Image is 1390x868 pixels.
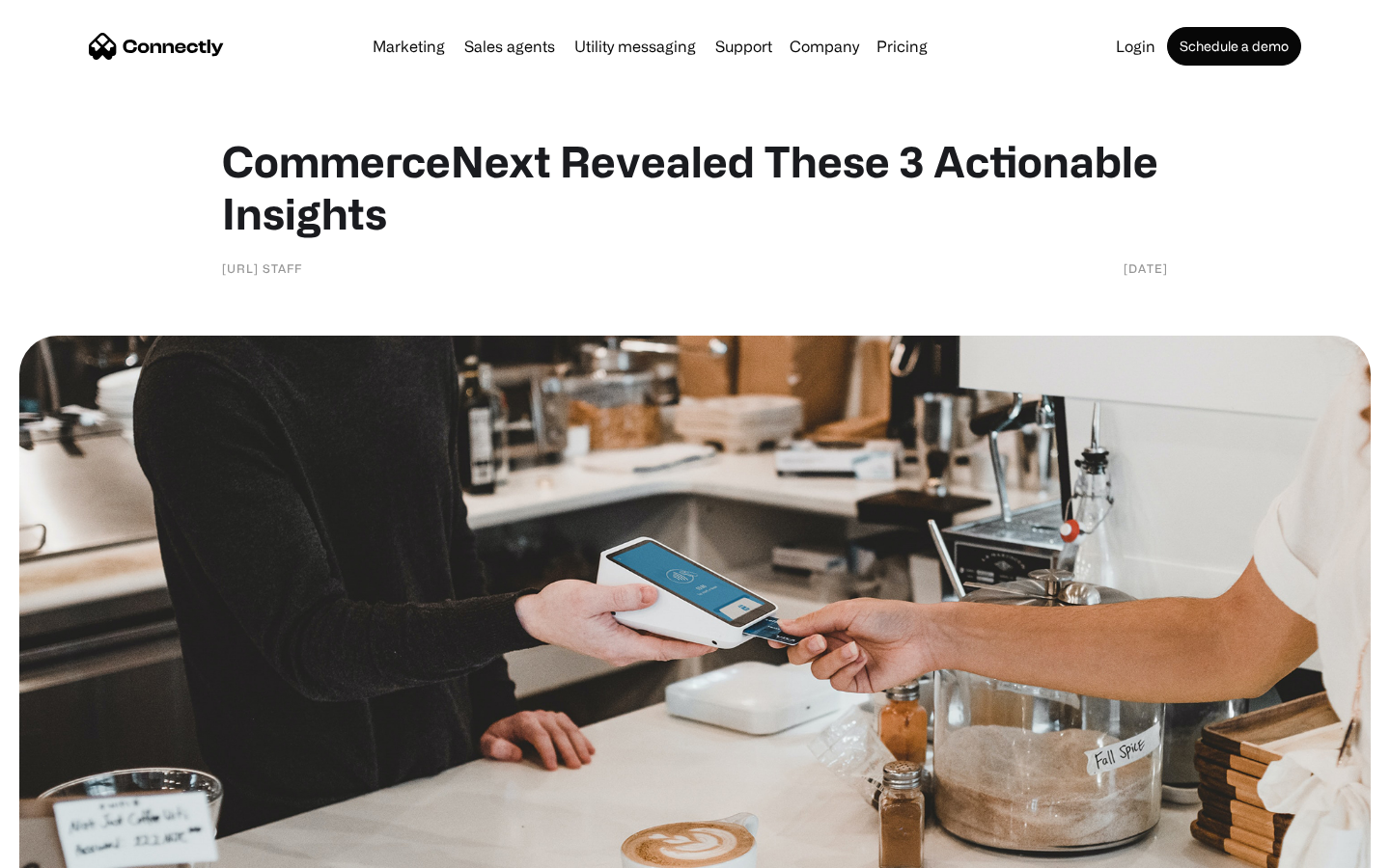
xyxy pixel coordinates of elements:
[790,33,859,60] div: Company
[1124,258,1168,278] div: [DATE]
[39,834,116,861] ul: Language list
[708,39,780,54] a: Support
[869,39,935,54] a: Pricing
[222,258,302,278] div: [URL] Staff
[19,834,116,861] aside: Language selected: English
[365,39,453,54] a: Marketing
[1167,27,1301,66] a: Schedule a demo
[567,39,704,54] a: Utility messaging
[457,39,563,54] a: Sales agents
[1108,39,1163,54] a: Login
[222,135,1168,239] h1: CommerceNext Revealed These 3 Actionable Insights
